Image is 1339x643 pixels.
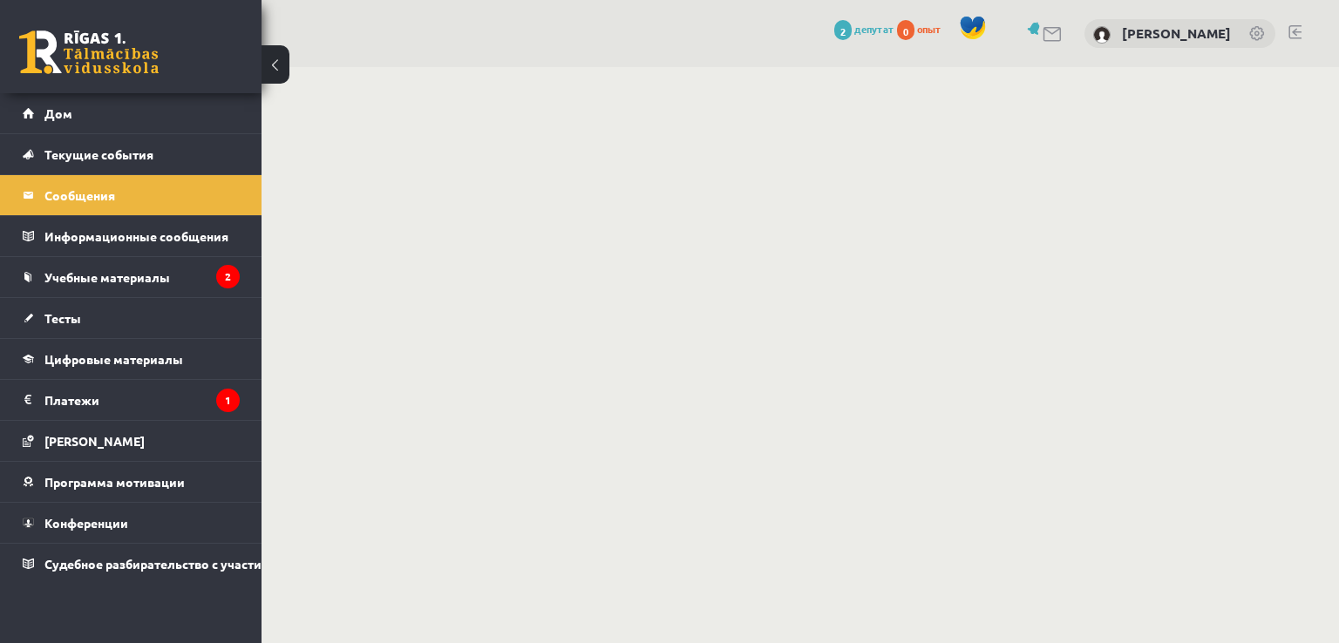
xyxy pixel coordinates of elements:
font: Судебное разбирательство с участием [PERSON_NAME] [44,556,381,572]
a: Тесты [23,298,240,338]
font: 1 [225,393,231,407]
a: Платежи1 [23,380,240,420]
a: Дом [23,93,240,133]
a: 0 опыт [897,22,950,36]
a: Конференции [23,503,240,543]
font: Текущие события [44,146,153,162]
a: Текущие события [23,134,240,174]
a: [PERSON_NAME] [1122,24,1231,42]
font: Платежи [44,392,99,408]
font: Программа мотивации [44,474,185,490]
font: Конференции [44,515,128,531]
a: Программа мотивации [23,462,240,502]
a: Цифровые материалы [23,339,240,379]
font: опыт [917,22,941,36]
a: Информационные сообщения2 [23,216,240,256]
font: 0 [903,24,908,38]
a: Рижская 1-я средняя школа заочного обучения [19,30,159,74]
a: Учебные материалы [23,257,240,297]
a: Судебное разбирательство с участием [PERSON_NAME] [23,544,240,584]
img: Руслан Игнатов [1093,26,1111,44]
font: 2 [840,24,846,38]
font: 2 [225,269,231,283]
font: Тесты [44,310,81,326]
a: [PERSON_NAME] [23,421,240,461]
font: Учебные материалы [44,269,170,285]
font: Информационные сообщения [44,228,228,244]
font: Сообщения [44,187,115,203]
font: [PERSON_NAME] [44,433,145,449]
a: 2 депутат [834,22,894,36]
font: Дом [44,105,72,121]
a: Сообщения [23,175,240,215]
font: депутат [854,22,894,36]
font: Цифровые материалы [44,351,183,367]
